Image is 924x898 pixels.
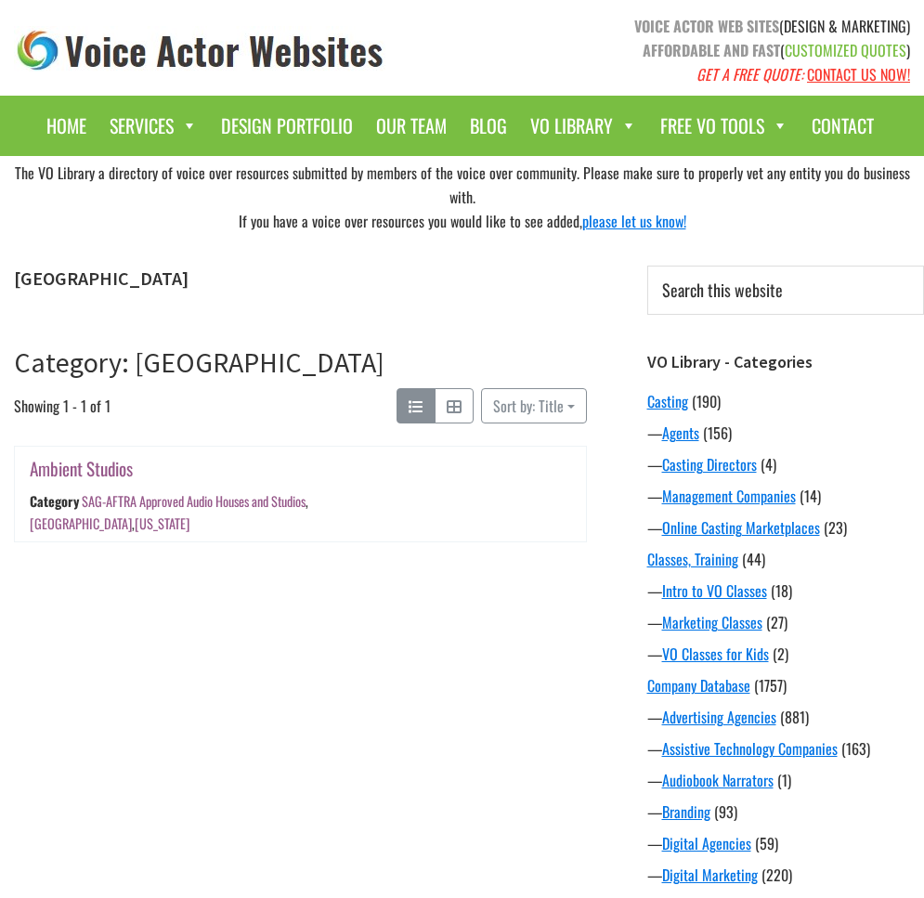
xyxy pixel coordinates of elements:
[703,422,732,444] span: (156)
[766,611,787,633] span: (27)
[367,105,456,147] a: Our Team
[582,210,686,232] a: please let us know!
[662,611,762,633] a: Marketing Classes
[521,105,646,147] a: VO Library
[662,453,757,475] a: Casting Directors
[14,345,384,380] a: Category: [GEOGRAPHIC_DATA]
[802,105,883,147] a: Contact
[841,737,870,760] span: (163)
[742,548,765,570] span: (44)
[771,579,792,602] span: (18)
[14,26,387,75] img: voice_actor_websites_logo
[481,388,587,423] button: Sort by: Title
[82,492,306,512] a: SAG-AFTRA Approved Audio Houses and Studios
[780,706,809,728] span: (881)
[662,832,751,854] a: Digital Agencies
[754,674,787,696] span: (1757)
[662,485,796,507] a: Management Companies
[647,674,750,696] a: Company Database
[14,267,587,290] h1: [GEOGRAPHIC_DATA]
[777,769,791,791] span: (1)
[755,832,778,854] span: (59)
[761,864,792,886] span: (220)
[800,485,821,507] span: (14)
[30,514,132,533] a: [GEOGRAPHIC_DATA]
[662,516,820,539] a: Online Casting Marketplaces
[643,39,780,61] strong: AFFORDABLE AND FAST
[662,800,710,823] a: Branding
[100,105,207,147] a: Services
[662,769,774,791] a: Audiobook Narrators
[30,492,79,512] div: Category
[662,579,767,602] a: Intro to VO Classes
[647,548,738,570] a: Classes, Training
[692,390,721,412] span: (190)
[135,514,189,533] a: [US_STATE]
[14,388,111,423] span: Showing 1 - 1 of 1
[14,345,587,570] article: Category: Cincinnati
[37,105,96,147] a: Home
[662,737,838,760] a: Assistive Technology Companies
[773,643,788,665] span: (2)
[476,14,911,86] p: (DESIGN & MARKETING) ( )
[30,492,308,533] div: , ,
[651,105,798,147] a: Free VO Tools
[461,105,516,147] a: Blog
[662,706,776,728] a: Advertising Agencies
[662,864,758,886] a: Digital Marketing
[634,15,779,37] strong: VOICE ACTOR WEB SITES
[662,422,699,444] a: Agents
[696,63,803,85] em: GET A FREE QUOTE:
[647,390,688,412] a: Casting
[807,63,910,85] a: CONTACT US NOW!
[824,516,847,539] span: (23)
[714,800,737,823] span: (93)
[785,39,906,61] span: CUSTOMIZED QUOTES
[662,643,769,665] a: VO Classes for Kids
[761,453,776,475] span: (4)
[30,455,133,482] a: Ambient Studios
[212,105,362,147] a: Design Portfolio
